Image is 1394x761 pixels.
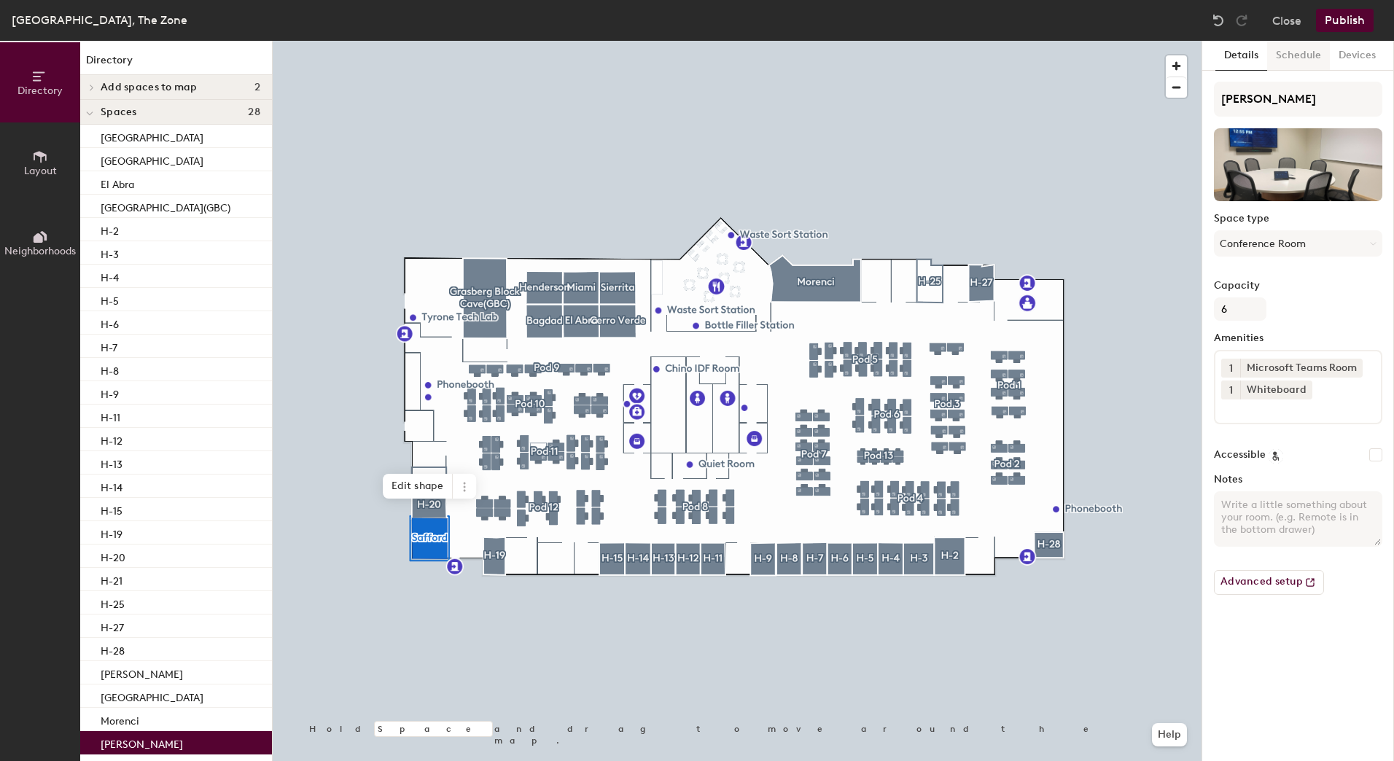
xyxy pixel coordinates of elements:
p: H-28 [101,641,125,657]
p: H-12 [101,431,122,448]
span: 28 [248,106,260,118]
p: H-4 [101,268,119,284]
button: Close [1272,9,1301,32]
button: 1 [1221,380,1240,399]
h1: Directory [80,52,272,75]
p: H-5 [101,291,119,308]
p: [GEOGRAPHIC_DATA] [101,151,203,168]
button: Schedule [1267,41,1330,71]
div: [GEOGRAPHIC_DATA], The Zone [12,11,187,29]
button: Details [1215,41,1267,71]
span: 1 [1229,383,1233,398]
span: 1 [1229,361,1233,376]
p: [GEOGRAPHIC_DATA](GBC) [101,198,230,214]
p: H-8 [101,361,119,378]
p: H-2 [101,221,119,238]
p: H-3 [101,244,119,261]
p: [PERSON_NAME] [101,734,183,751]
span: Add spaces to map [101,82,198,93]
div: Whiteboard [1240,380,1312,399]
p: H-20 [101,547,125,564]
p: H-19 [101,524,122,541]
span: Neighborhoods [4,245,76,257]
span: Edit shape [383,474,453,499]
p: H-7 [101,337,117,354]
p: H-11 [101,407,120,424]
span: Spaces [101,106,137,118]
button: Advanced setup [1214,570,1324,595]
p: H-9 [101,384,119,401]
p: H-25 [101,594,125,611]
button: Devices [1330,41,1385,71]
p: H-14 [101,477,122,494]
p: H-27 [101,617,124,634]
p: [GEOGRAPHIC_DATA] [101,128,203,144]
span: 2 [254,82,260,93]
p: El Abra [101,174,134,191]
img: Undo [1211,13,1226,28]
label: Capacity [1214,280,1382,292]
button: 1 [1221,359,1240,378]
p: H-21 [101,571,122,588]
p: H-15 [101,501,122,518]
p: [GEOGRAPHIC_DATA] [101,687,203,704]
p: Morenci [101,711,139,727]
label: Amenities [1214,332,1382,344]
label: Notes [1214,474,1382,485]
button: Publish [1316,9,1374,32]
span: Directory [17,85,63,97]
span: Layout [24,165,57,177]
label: Space type [1214,213,1382,225]
label: Accessible [1214,449,1266,461]
p: H-6 [101,314,119,331]
button: Help [1152,723,1187,746]
div: Microsoft Teams Room [1240,359,1363,378]
p: [PERSON_NAME] [101,664,183,681]
img: Redo [1234,13,1249,28]
button: Conference Room [1214,230,1382,257]
img: The space named Safford [1214,128,1382,201]
p: H-13 [101,454,122,471]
